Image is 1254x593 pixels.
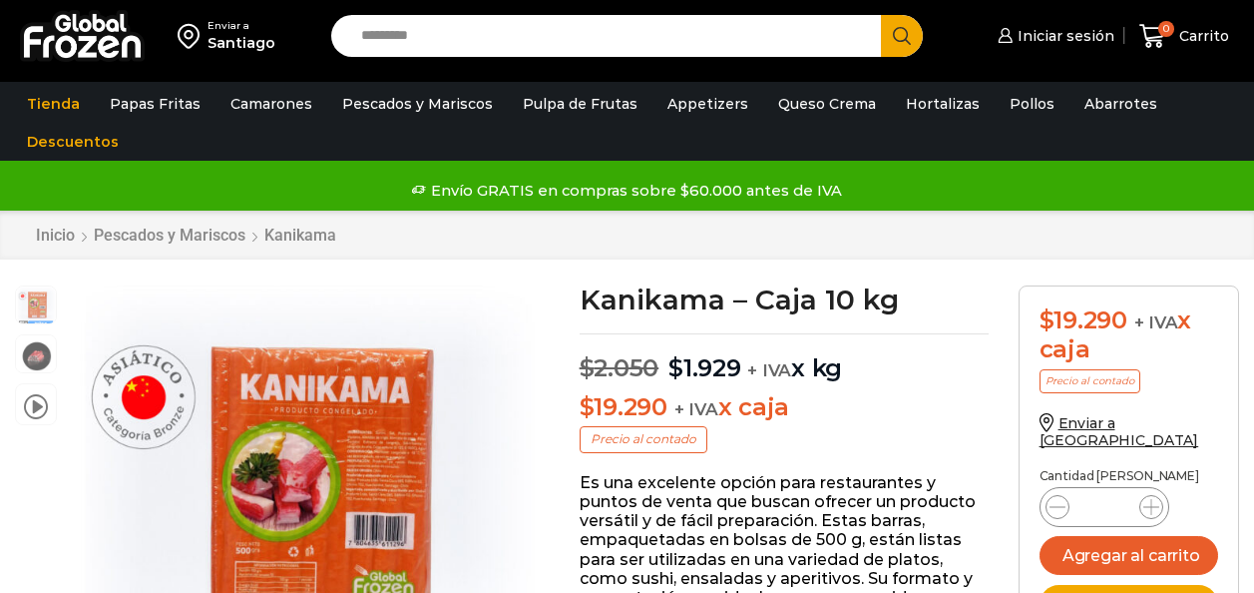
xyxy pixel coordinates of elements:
span: 0 [1158,21,1174,37]
span: kanikama [16,287,56,326]
span: Carrito [1174,26,1229,46]
a: Pescados y Mariscos [93,226,246,245]
span: Iniciar sesión [1013,26,1114,46]
a: Queso Crema [768,85,886,123]
a: Hortalizas [896,85,990,123]
p: Precio al contado [580,426,707,452]
div: Santiago [208,33,275,53]
bdi: 19.290 [580,392,667,421]
a: Appetizers [657,85,758,123]
input: Product quantity [1085,493,1123,521]
span: + IVA [674,399,718,419]
span: $ [580,392,595,421]
p: x kg [580,333,989,383]
a: Enviar a [GEOGRAPHIC_DATA] [1040,414,1199,449]
a: Kanikama [263,226,337,245]
span: + IVA [1134,312,1178,332]
p: Precio al contado [1040,369,1140,393]
nav: Breadcrumb [35,226,337,245]
a: Camarones [220,85,322,123]
a: Pescados y Mariscos [332,85,503,123]
a: Iniciar sesión [993,16,1114,56]
span: $ [580,353,595,382]
div: Enviar a [208,19,275,33]
a: 0 Carrito [1134,13,1234,60]
img: address-field-icon.svg [178,19,208,53]
span: $ [1040,305,1054,334]
bdi: 2.050 [580,353,659,382]
a: Papas Fritas [100,85,210,123]
span: + IVA [747,360,791,380]
span: kanikama [16,335,56,375]
a: Descuentos [17,123,129,161]
a: Pollos [1000,85,1064,123]
p: Cantidad [PERSON_NAME] [1040,469,1218,483]
a: Tienda [17,85,90,123]
a: Pulpa de Frutas [513,85,647,123]
bdi: 19.290 [1040,305,1127,334]
button: Search button [881,15,923,57]
a: Inicio [35,226,76,245]
button: Agregar al carrito [1040,536,1218,575]
h1: Kanikama – Caja 10 kg [580,286,989,313]
span: $ [668,353,683,382]
div: x caja [1040,306,1218,364]
a: Abarrotes [1074,85,1167,123]
bdi: 1.929 [668,353,741,382]
p: x caja [580,393,989,422]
